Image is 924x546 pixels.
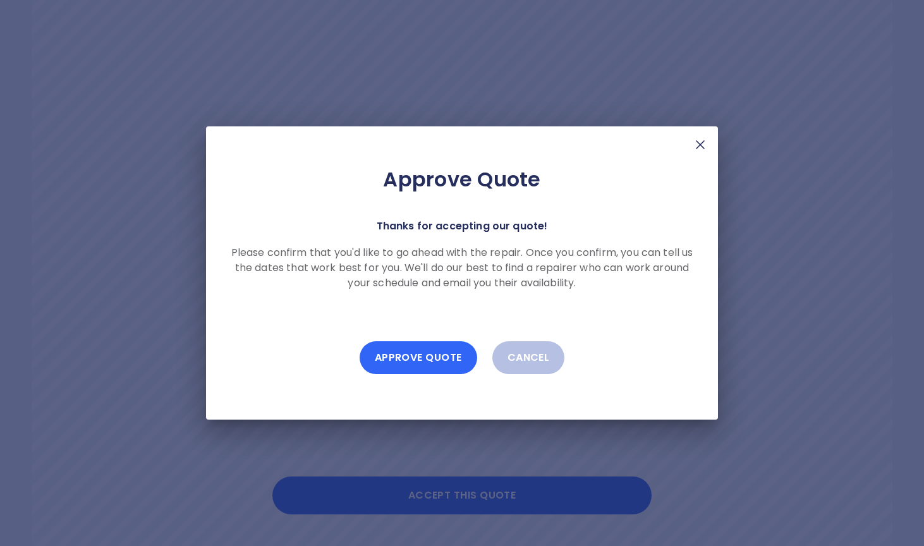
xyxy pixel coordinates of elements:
[377,217,548,235] p: Thanks for accepting our quote!
[226,167,698,192] h2: Approve Quote
[226,245,698,291] p: Please confirm that you'd like to go ahead with the repair. Once you confirm, you can tell us the...
[492,341,565,374] button: Cancel
[693,137,708,152] img: X Mark
[360,341,477,374] button: Approve Quote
